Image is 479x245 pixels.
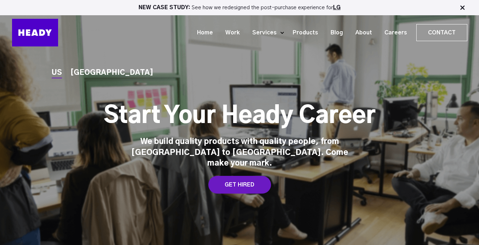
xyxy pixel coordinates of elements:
div: We build quality products with quality people, from [GEOGRAPHIC_DATA] to [GEOGRAPHIC_DATA]. Come ... [130,136,349,169]
a: About [346,26,376,39]
h1: Start Your Heady Career [104,102,376,130]
a: Products [284,26,322,39]
a: US [52,69,62,77]
a: Blog [322,26,346,39]
a: LG [333,5,340,10]
a: Contact [417,24,467,41]
a: Services [243,26,280,39]
a: [GEOGRAPHIC_DATA] [71,69,153,77]
img: Close Bar [459,4,466,11]
a: Home [188,26,216,39]
a: GET HIRED [208,176,271,194]
p: See how we redesigned the post-purchase experience for [3,5,476,10]
a: Work [216,26,243,39]
a: Careers [376,26,411,39]
strong: NEW CASE STUDY: [139,5,192,10]
img: Heady_Logo_Web-01 (1) [12,19,58,46]
div: Navigation Menu [65,24,467,41]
